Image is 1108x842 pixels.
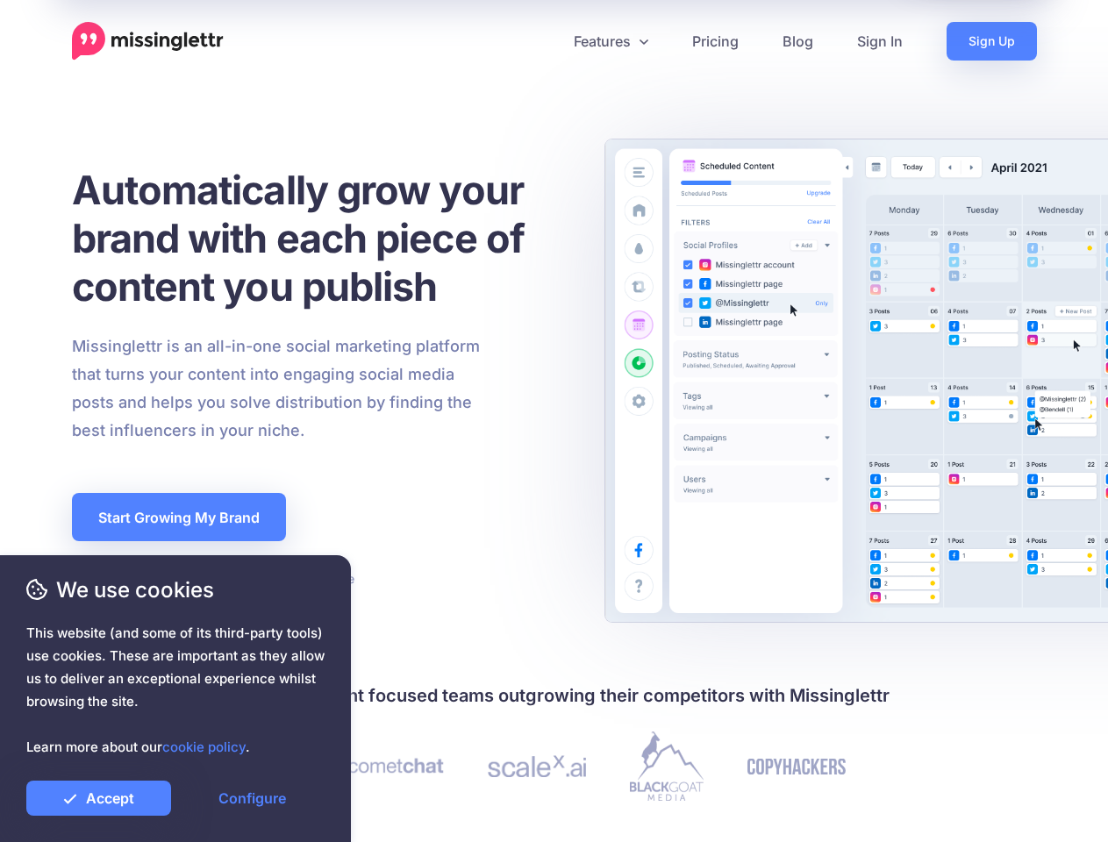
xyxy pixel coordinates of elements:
[670,22,761,61] a: Pricing
[162,739,246,755] a: cookie policy
[72,332,481,445] p: Missinglettr is an all-in-one social marketing platform that turns your content into engaging soc...
[761,22,835,61] a: Blog
[835,22,925,61] a: Sign In
[26,781,171,816] a: Accept
[26,574,325,605] span: We use cookies
[947,22,1037,61] a: Sign Up
[180,781,325,816] a: Configure
[72,681,1037,710] h4: Join 30,000+ creators and content focused teams outgrowing their competitors with Missinglettr
[72,166,568,310] h1: Automatically grow your brand with each piece of content you publish
[72,493,286,541] a: Start Growing My Brand
[26,622,325,759] span: This website (and some of its third-party tools) use cookies. These are important as they allow u...
[72,22,224,61] a: Home
[552,22,670,61] a: Features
